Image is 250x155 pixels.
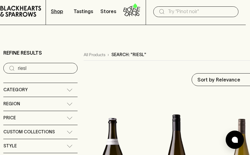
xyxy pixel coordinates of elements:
[3,97,78,111] div: Region
[3,125,78,139] div: Custom Collections
[18,63,73,73] input: Try “Pinot noir”
[197,76,240,83] p: Sort by Relevance
[3,83,78,97] div: Category
[74,8,93,15] p: Tastings
[111,52,146,58] p: Search: "riesl"
[108,52,109,58] p: ›
[232,137,238,143] img: bubble-icon
[3,100,20,108] span: Region
[3,49,42,56] p: Refine Results
[3,139,78,153] div: Style
[100,8,116,15] p: Stores
[3,86,28,94] span: Category
[3,111,78,125] div: Price
[84,52,105,58] a: All Products
[3,142,17,150] span: Style
[51,8,63,15] p: Shop
[3,114,16,122] span: Price
[168,7,234,16] input: Try "Pinot noir"
[3,128,55,136] span: Custom Collections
